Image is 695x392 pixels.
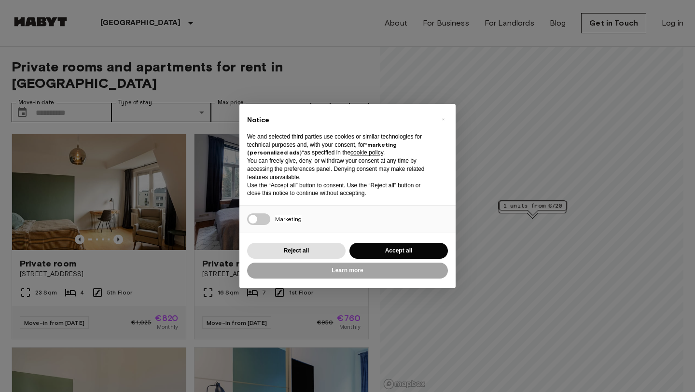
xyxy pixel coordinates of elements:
p: You can freely give, deny, or withdraw your consent at any time by accessing the preferences pane... [247,157,432,181]
span: Marketing [275,215,302,223]
button: Learn more [247,263,448,279]
p: We and selected third parties use cookies or similar technologies for technical purposes and, wit... [247,133,432,157]
button: Accept all [349,243,448,259]
span: × [442,113,445,125]
strong: “marketing (personalized ads)” [247,141,397,156]
p: Use the “Accept all” button to consent. Use the “Reject all” button or close this notice to conti... [247,182,432,198]
a: cookie policy [350,149,383,156]
h2: Notice [247,115,432,125]
button: Reject all [247,243,346,259]
button: Close this notice [435,112,451,127]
